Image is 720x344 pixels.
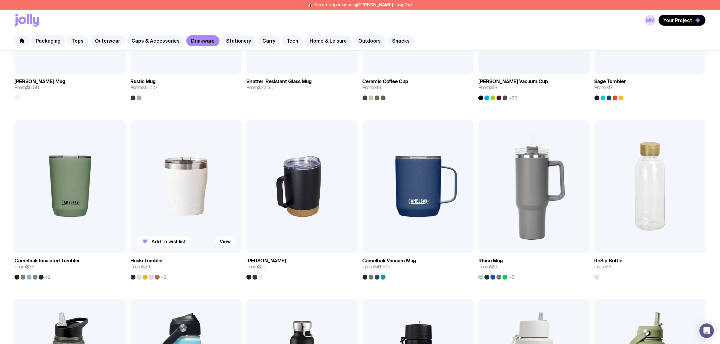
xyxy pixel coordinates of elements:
[478,264,497,270] span: From
[45,275,50,280] span: +2
[31,35,65,46] a: Packaging
[478,253,590,280] a: Rhino MugFrom$19+5
[363,85,382,91] span: From
[595,74,706,100] a: Sage TumblerFrom$17
[246,258,286,264] h3: [PERSON_NAME]
[137,236,191,247] button: Add to wishlist
[363,264,389,270] span: From
[131,79,156,85] h3: Rustic Mug
[363,258,416,264] h3: Camelbak Vacuum Mug
[131,264,151,270] span: From
[15,79,65,85] h3: [PERSON_NAME] Mug
[246,85,274,91] span: From
[595,253,706,280] a: ReSip BottleFrom$6
[258,84,274,91] span: $32.50
[15,85,39,91] span: From
[363,74,474,100] a: Ceramic Coffee CupFrom$19
[374,264,389,270] span: $41.50
[246,253,358,280] a: [PERSON_NAME]From$20
[15,264,34,270] span: From
[186,35,220,46] a: Drinkware
[606,264,612,270] span: $6
[374,84,382,91] span: $19
[161,275,167,280] span: +2
[595,85,613,91] span: From
[363,79,409,85] h3: Ceramic Coffee Cup
[26,264,34,270] span: $36
[509,96,517,100] span: +20
[606,84,613,91] span: $17
[15,74,126,100] a: [PERSON_NAME] MugFrom$6.50
[595,79,626,85] h3: Sage Tumbler
[246,264,267,270] span: From
[246,79,312,85] h3: Shatter-Resistant Glass Mug
[357,2,393,7] span: [PERSON_NAME]
[363,253,474,280] a: Camelbak Vacuum MugFrom$41.50
[142,264,151,270] span: $29
[131,85,157,91] span: From
[246,74,358,96] a: Shatter-Resistant Glass MugFrom$32.50
[215,236,236,247] a: View
[663,17,692,23] span: Your Project
[659,15,705,26] button: Your Project
[490,84,497,91] span: $18
[396,2,412,7] button: Log Out
[308,2,393,7] span: ⚠️ You are impersonating
[509,275,514,280] span: +5
[305,35,352,46] a: Home & Leisure
[258,264,267,270] span: $20
[67,35,88,46] a: Tops
[387,35,415,46] a: Snacks
[26,84,39,91] span: $6.50
[282,35,303,46] a: Tech
[478,79,548,85] h3: [PERSON_NAME] Vacuum Cup
[131,253,242,280] a: Huski TumblerFrom$29+2
[595,264,612,270] span: From
[127,35,184,46] a: Caps & Accessories
[221,35,256,46] a: Stationery
[478,74,590,100] a: [PERSON_NAME] Vacuum CupFrom$18+20
[90,35,125,46] a: Outerwear
[258,35,280,46] a: Carry
[645,15,656,26] a: MM
[353,35,386,46] a: Outdoors
[478,258,503,264] h3: Rhino Mug
[699,323,714,338] div: Open Intercom Messenger
[595,258,623,264] h3: ReSip Bottle
[131,258,163,264] h3: Huski Tumbler
[490,264,497,270] span: $19
[15,253,126,280] a: Camelbak Insulated TumblerFrom$36+2
[142,84,157,91] span: $10.50
[152,239,186,245] span: Add to wishlist
[131,74,242,100] a: Rustic MugFrom$10.50
[478,85,497,91] span: From
[15,258,80,264] h3: Camelbak Insulated Tumbler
